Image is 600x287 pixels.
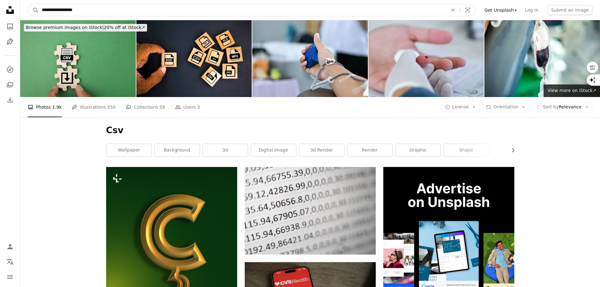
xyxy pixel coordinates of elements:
h1: Csv [106,125,514,136]
img: white printing paper with numbers [245,167,376,255]
a: Photos [4,20,16,33]
a: Explore [4,63,16,76]
span: License [452,104,469,109]
a: render [347,144,392,157]
button: Clear [446,4,460,16]
span: 3 [197,104,200,111]
button: Sort byRelevance [532,102,592,112]
span: Browse premium images on iStock | [26,25,104,30]
a: Download History [4,94,16,106]
img: Donating blood is a simple act that can save up to lives [484,20,600,97]
span: Sort by [543,104,558,109]
a: Collections [4,78,16,91]
img: wooden box with save file icon or download file format DOC, JPG,RAR, TXT, XLS, CSV, DLL And MP3 f... [136,20,252,97]
a: Log in [521,5,542,15]
button: Visual search [460,4,475,16]
img: Donating blood is a simple act that can save up to lives [252,20,368,97]
span: Orientation [493,104,518,109]
a: shape [444,144,489,157]
a: Get Unsplash+ [481,5,521,15]
a: Illustrations 550 [72,97,116,117]
a: a golden letter c on a green background [106,230,237,235]
a: 3d render [299,144,344,157]
button: Submit an image [547,5,592,15]
a: white printing paper with numbers [245,208,376,214]
a: Illustrations [4,35,16,48]
a: wallpaper [106,144,151,157]
img: Blood sampling for blood donation [369,20,484,97]
a: Home — Unsplash [4,4,16,18]
a: digital image [251,144,296,157]
span: Relevance [543,104,581,110]
button: Search Unsplash [28,4,39,16]
a: Browse premium images on iStock|20% off at iStock↗ [20,20,151,35]
a: graphic [396,144,441,157]
img: wooden puzzle with icon save csv format file. the concept of file management or DMS. [20,20,136,97]
span: View more on iStock ↗ [547,88,596,93]
button: Language [4,255,16,268]
button: License [441,102,480,112]
button: scroll list to the right [507,144,514,157]
span: 58 [159,104,165,111]
a: Users 3 [175,97,200,117]
span: 550 [107,104,116,111]
button: Menu [4,271,16,283]
button: Orientation [482,102,529,112]
a: 3d [203,144,248,157]
form: Find visuals sitewide [28,4,476,16]
a: Collections 58 [126,97,165,117]
a: background [155,144,200,157]
a: abstract [492,144,537,157]
a: Log in / Sign up [4,240,16,253]
a: View more on iStock↗ [544,84,600,97]
div: 20% off at iStock ↗ [24,24,147,32]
